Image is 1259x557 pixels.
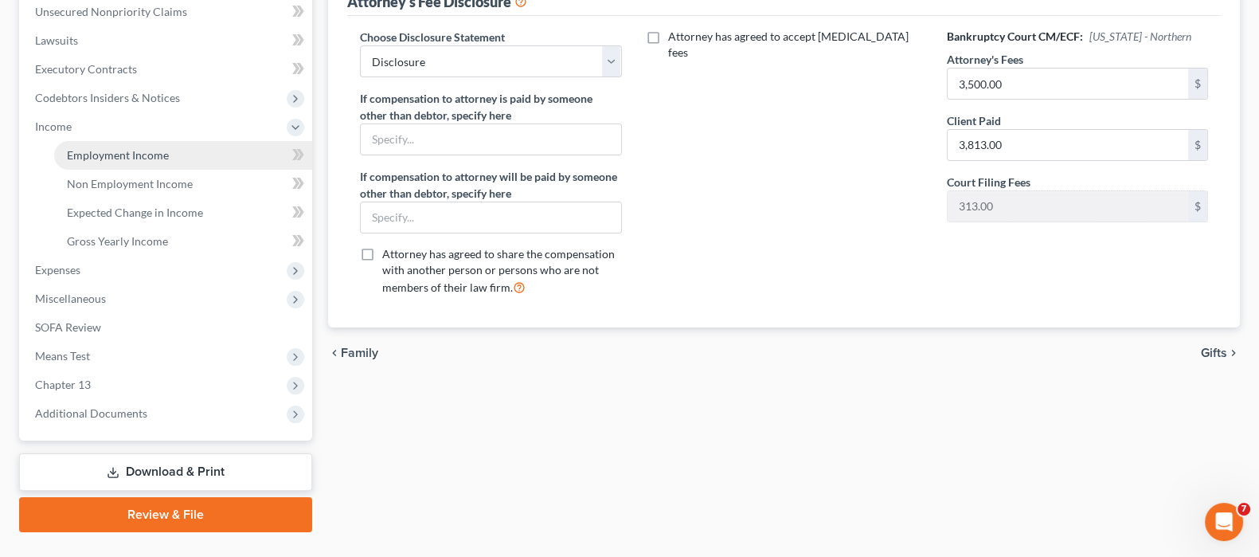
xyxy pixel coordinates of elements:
[1237,503,1250,516] span: 7
[1188,191,1207,222] div: $
[1188,69,1207,99] div: $
[360,168,621,202] label: If compensation to attorney will be paid by someone other than debtor, specify here
[35,349,90,363] span: Means Test
[35,5,187,18] span: Unsecured Nonpriority Claims
[54,170,312,198] a: Non Employment Income
[22,55,312,84] a: Executory Contracts
[328,347,341,359] i: chevron_left
[35,120,72,133] span: Income
[948,191,1188,222] input: 0.00
[67,206,203,219] span: Expected Change in Income
[947,51,1023,68] label: Attorney's Fees
[35,33,78,47] span: Lawsuits
[360,29,505,45] label: Choose Disclosure Statement
[67,177,193,190] span: Non Employment Income
[35,378,91,391] span: Chapter 13
[360,90,621,124] label: If compensation to attorney is paid by someone other than debtor, specify here
[361,202,620,233] input: Specify...
[382,247,615,294] span: Attorney has agreed to share the compensation with another person or persons who are not members ...
[54,141,312,170] a: Employment Income
[19,497,312,532] a: Review & File
[35,320,101,334] span: SOFA Review
[35,91,180,104] span: Codebtors Insiders & Notices
[19,453,312,491] a: Download & Print
[1201,347,1227,359] span: Gifts
[361,124,620,155] input: Specify...
[1205,503,1243,541] iframe: Intercom live chat
[1188,130,1207,160] div: $
[1089,29,1191,43] span: [US_STATE] - Northern
[1201,347,1240,359] button: Gifts chevron_right
[35,263,80,277] span: Expenses
[341,347,378,359] span: Family
[35,62,137,76] span: Executory Contracts
[947,29,1208,45] h6: Bankruptcy Court CM/ECF:
[947,112,1001,129] label: Client Paid
[328,347,378,359] button: chevron_left Family
[948,69,1188,99] input: 0.00
[67,234,168,248] span: Gross Yearly Income
[35,406,147,420] span: Additional Documents
[54,198,312,227] a: Expected Change in Income
[67,148,169,162] span: Employment Income
[1227,347,1240,359] i: chevron_right
[668,29,909,59] span: Attorney has agreed to accept [MEDICAL_DATA] fees
[22,313,312,342] a: SOFA Review
[35,292,106,305] span: Miscellaneous
[54,227,312,256] a: Gross Yearly Income
[948,130,1188,160] input: 0.00
[947,174,1030,190] label: Court Filing Fees
[22,26,312,55] a: Lawsuits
